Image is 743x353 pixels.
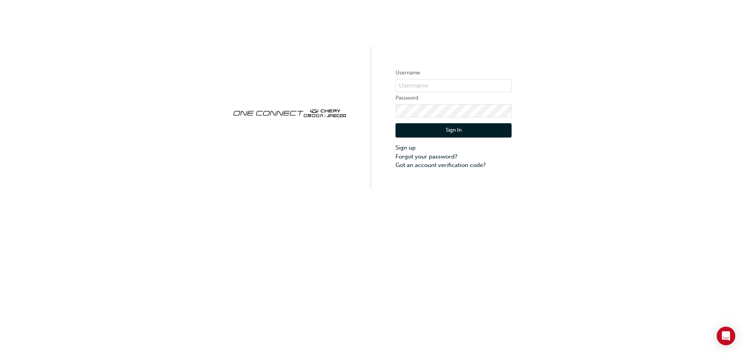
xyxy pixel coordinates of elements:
div: Open Intercom Messenger [717,327,735,345]
a: Forgot your password? [395,152,512,161]
img: oneconnect [231,102,348,122]
button: Sign In [395,123,512,138]
label: Password [395,93,512,103]
input: Username [395,79,512,92]
label: Username [395,68,512,77]
a: Got an account verification code? [395,161,512,170]
a: Sign up [395,143,512,152]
